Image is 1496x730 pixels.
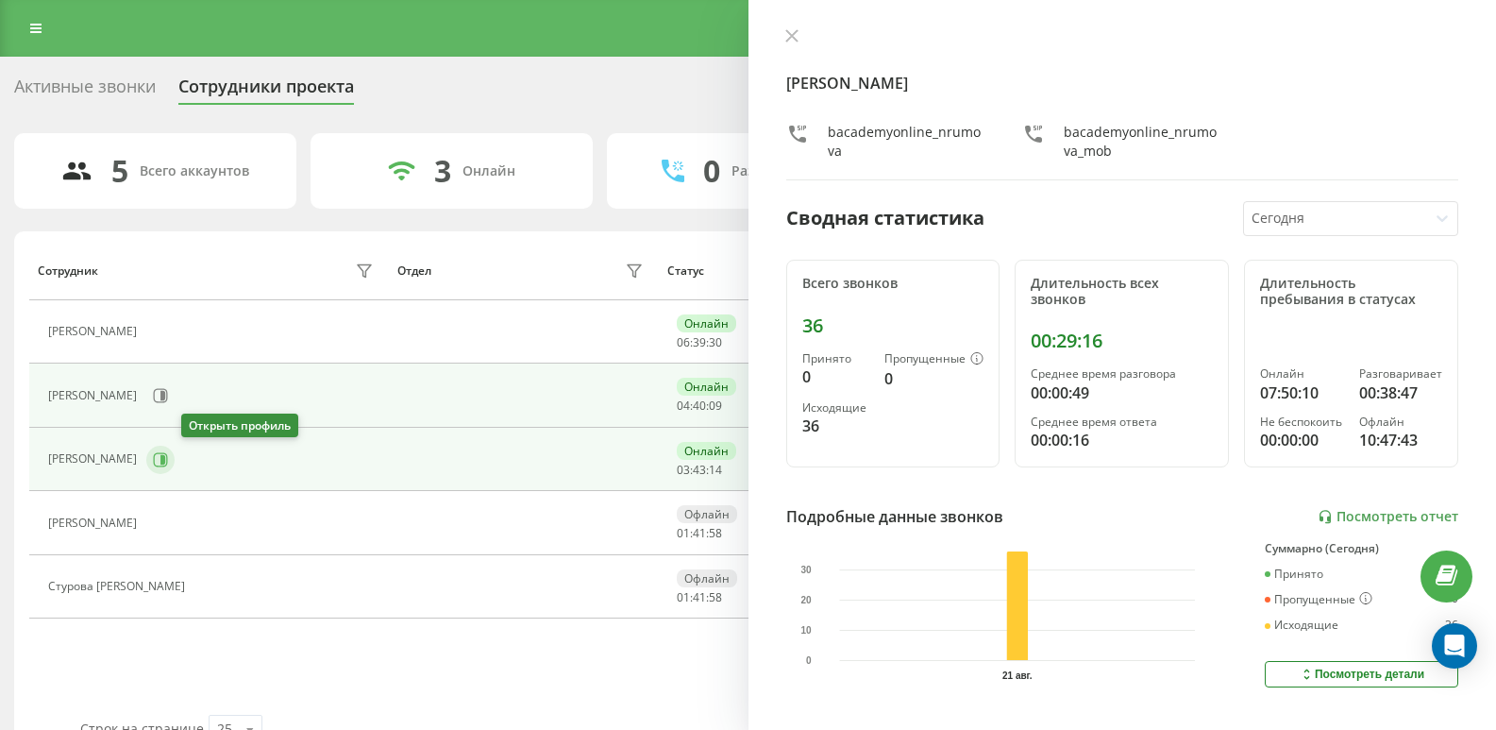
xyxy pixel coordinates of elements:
div: Статус [667,264,704,278]
span: 06 [677,334,690,350]
div: Офлайн [1359,416,1442,429]
div: Принято [1265,568,1323,581]
div: Исходящие [802,401,870,415]
div: Открыть профиль [181,414,298,437]
div: [PERSON_NAME] [48,517,142,530]
div: 0 [884,367,983,390]
div: 00:00:16 [1031,429,1213,451]
div: Отдел [397,264,431,278]
div: 00:00:49 [1031,382,1213,404]
button: Посмотреть детали [1265,661,1458,688]
span: 01 [677,525,690,541]
div: Исходящие [1265,619,1338,632]
div: Суммарно (Сегодня) [1265,542,1458,555]
span: 04 [677,398,690,414]
div: 00:00:00 [1260,429,1343,451]
span: 09 [709,398,722,414]
div: Онлайн [1260,367,1343,381]
div: Подробные данные звонков [786,505,1003,528]
div: Офлайн [677,569,737,587]
span: 43 [693,462,706,478]
div: 3 [434,153,451,189]
div: Сотрудники проекта [178,76,354,106]
text: 20 [800,595,812,605]
div: Длительность пребывания в статусах [1260,276,1442,308]
div: : : [677,399,722,413]
div: 00:29:16 [1031,330,1213,352]
div: Онлайн [677,378,736,396]
div: Не беспокоить [1260,416,1343,429]
div: Офлайн [677,505,737,523]
div: 5 [111,153,128,189]
text: 21 авг. [1002,671,1033,681]
div: : : [677,464,722,477]
div: Пропущенные [1265,592,1372,607]
div: Всего аккаунтов [140,163,249,179]
div: Принято [802,352,870,365]
div: Сотрудник [38,264,98,278]
div: Сводная статистика [786,204,984,232]
div: 10:47:43 [1359,429,1442,451]
span: 41 [693,589,706,605]
a: Посмотреть отчет [1318,509,1458,525]
div: Онлайн [677,314,736,332]
span: 41 [693,525,706,541]
div: : : [677,591,722,604]
span: 14 [709,462,722,478]
div: Длительность всех звонков [1031,276,1213,308]
div: : : [677,336,722,349]
div: Онлайн [462,163,515,179]
text: 10 [800,625,812,636]
div: 07:50:10 [1260,382,1343,404]
div: Среднее время ответа [1031,416,1213,429]
div: bacademyonline_nrumova [828,123,985,161]
div: 00:38:47 [1359,382,1442,404]
div: : : [677,527,722,540]
span: 03 [677,462,690,478]
span: 39 [693,334,706,350]
text: 30 [800,565,812,575]
div: [PERSON_NAME] [48,452,142,466]
span: 58 [709,525,722,541]
h4: [PERSON_NAME] [786,72,1459,94]
span: 01 [677,589,690,605]
div: [PERSON_NAME] [48,389,142,402]
div: 36 [802,314,984,337]
div: 36 [1445,619,1458,632]
div: Open Intercom Messenger [1432,623,1477,669]
div: Среднее время разговора [1031,367,1213,381]
div: bacademyonline_nrumova_mob [1064,123,1221,161]
span: 58 [709,589,722,605]
div: Активные звонки [14,76,156,106]
div: Разговаривают [731,163,834,179]
div: [PERSON_NAME] [48,325,142,338]
div: 0 [802,365,870,388]
div: 36 [802,415,870,437]
div: Онлайн [677,442,736,460]
div: Посмотреть детали [1299,667,1424,682]
div: Разговаривает [1359,367,1442,381]
div: Пропущенные [884,352,983,367]
div: 0 [703,153,720,189]
text: 0 [805,655,811,666]
span: 30 [709,334,722,350]
div: Cтурова [PERSON_NAME] [48,580,190,593]
div: Всего звонков [802,276,984,292]
span: 40 [693,398,706,414]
